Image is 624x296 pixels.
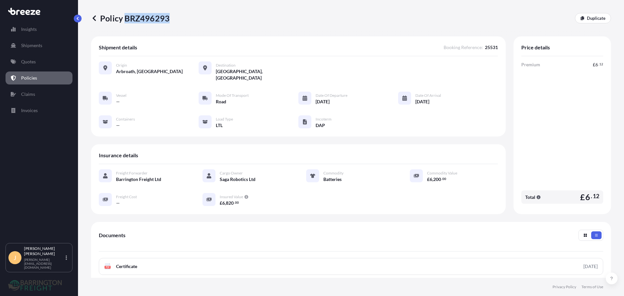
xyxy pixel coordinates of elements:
span: 200 [433,177,441,182]
span: LTL [216,122,223,129]
p: Duplicate [587,15,605,21]
a: Insights [6,23,72,36]
span: , [432,177,433,182]
span: Road [216,98,226,105]
span: Insurance details [99,152,138,159]
span: [DATE] [415,98,429,105]
span: [DATE] [316,98,330,105]
span: Saga Robotics Ltd [220,176,255,183]
a: Shipments [6,39,72,52]
span: Documents [99,232,125,238]
p: [PERSON_NAME] [PERSON_NAME] [24,246,64,256]
p: Policy BRZ496293 [91,13,170,23]
span: Total [525,194,535,200]
span: 6 [585,193,590,201]
span: £ [580,193,585,201]
a: Policies [6,71,72,84]
span: Price details [521,44,550,51]
span: Cargo Owner [220,171,243,176]
span: Containers [116,117,135,122]
p: Quotes [21,58,36,65]
span: Certificate [116,263,137,270]
a: Invoices [6,104,72,117]
span: Origin [116,63,127,68]
span: Destination [216,63,236,68]
span: Date of Departure [316,93,347,98]
span: Date of Arrival [415,93,441,98]
span: 6 [430,177,432,182]
a: Claims [6,88,72,101]
span: — [116,200,120,206]
span: Commodity [323,171,344,176]
a: Quotes [6,55,72,68]
span: 6 [595,62,598,67]
span: Batteries [323,176,342,183]
span: Arbroath, [GEOGRAPHIC_DATA] [116,68,183,75]
span: £ [220,201,222,205]
span: — [116,122,120,129]
span: Freight Cost [116,194,137,199]
span: Load Type [216,117,233,122]
span: . [598,63,599,65]
img: organization-logo [8,280,62,290]
div: [DATE] [583,263,598,270]
p: Invoices [21,107,38,114]
span: Commodity Value [427,171,457,176]
span: Incoterm [316,117,331,122]
text: PDF [106,266,110,268]
span: Mode of Transport [216,93,249,98]
span: — [116,98,120,105]
span: £ [427,177,430,182]
span: DAP [316,122,325,129]
span: 12 [593,194,599,198]
span: . [591,194,592,198]
p: Insights [21,26,37,32]
a: Duplicate [575,13,611,23]
a: PDFCertificate[DATE] [99,258,603,275]
span: Booking Reference : [444,44,483,51]
span: Vessel [116,93,126,98]
a: Privacy Policy [552,284,576,290]
span: Insured Value [220,194,243,199]
p: [PERSON_NAME][EMAIL_ADDRESS][DOMAIN_NAME] [24,258,64,269]
span: 00 [235,201,239,204]
p: Shipments [21,42,42,49]
span: 00 [442,178,446,180]
span: Barrington Freight Ltd [116,176,161,183]
span: 12 [599,63,603,65]
span: , [225,201,226,205]
span: . [441,178,442,180]
span: 6 [222,201,225,205]
span: Freight Forwarder [116,171,148,176]
span: J [14,254,16,261]
a: Terms of Use [581,284,603,290]
span: Premium [521,61,540,68]
span: . [234,201,235,204]
p: Claims [21,91,35,97]
span: [GEOGRAPHIC_DATA], [GEOGRAPHIC_DATA] [216,68,298,81]
span: 25531 [485,44,498,51]
span: Shipment details [99,44,137,51]
span: 820 [226,201,234,205]
span: £ [593,62,595,67]
p: Policies [21,75,37,81]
